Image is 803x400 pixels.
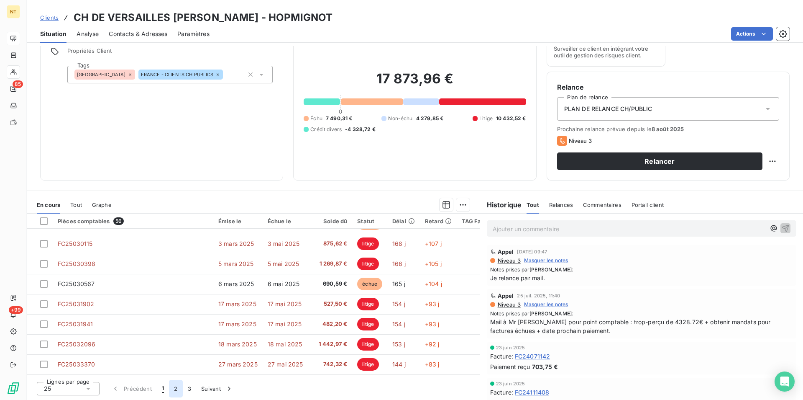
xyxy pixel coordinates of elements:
span: Je relance par mail. [490,274,793,282]
span: 17 mars 2025 [218,320,256,328]
a: 85 [7,82,20,95]
span: litige [357,318,379,330]
span: Niveau 3 [497,257,521,264]
span: Tout [527,201,539,208]
button: Précédent [106,380,157,397]
span: 17 mai 2025 [268,300,302,307]
span: échue [357,278,382,290]
span: 27 mars 2025 [218,361,258,368]
span: FC25031902 [58,300,95,307]
span: Échu [310,115,322,122]
span: FC25030398 [58,260,96,267]
span: 5 mai 2025 [268,260,299,267]
span: 1 269,87 € [317,260,348,268]
span: [PERSON_NAME] [529,310,572,317]
div: Retard [425,218,452,225]
span: litige [357,258,379,270]
span: Prochaine relance prévue depuis le [557,126,779,132]
div: Open Intercom Messenger [775,372,795,392]
button: Relancer [557,152,762,170]
span: Tout [70,201,82,208]
span: 85 [13,80,23,88]
span: 4 279,85 € [416,115,444,122]
span: Crédit divers [310,126,342,133]
span: 10 432,52 € [496,115,526,122]
span: Litige [479,115,493,122]
span: +104 j [425,280,442,287]
span: FRANCE - CLIENTS CH PUBLICS [141,72,214,77]
span: [GEOGRAPHIC_DATA] [77,72,126,77]
span: Mail à Mr [PERSON_NAME] pour point comptable : trop-perçu de 4328.72€ + obtenir mandats pour fact... [490,317,793,335]
span: +83 j [425,361,440,368]
span: litige [357,358,379,371]
div: Pièces comptables [58,217,208,225]
span: Appel [498,292,514,299]
span: +93 j [425,300,440,307]
span: 5 mars 2025 [218,260,254,267]
span: Notes prises par : [490,310,793,317]
span: litige [357,237,379,250]
span: 153 j [392,341,405,348]
input: Ajouter une valeur [223,71,230,78]
span: litige [357,298,379,310]
span: Masquer les notes [524,301,568,308]
span: Analyse [77,30,99,38]
span: 0 [339,108,342,115]
h3: CH DE VERSAILLES [PERSON_NAME] - HOPMIGNOT [74,10,332,25]
span: 3 mars 2025 [218,240,254,247]
span: [DATE] 09:47 [517,249,547,254]
span: 482,20 € [317,320,348,328]
div: Statut [357,218,382,225]
a: Clients [40,13,59,22]
span: FC24111408 [515,388,550,397]
span: [PERSON_NAME] [529,266,572,273]
span: 875,62 € [317,240,348,248]
span: 8 août 2025 [652,126,684,132]
button: 2 [169,380,182,397]
span: 3 mai 2025 [268,240,300,247]
span: 703,75 € [532,362,558,371]
span: 1 [162,385,164,393]
span: +99 [9,306,23,314]
div: Solde dû [317,218,348,225]
span: 168 j [392,240,406,247]
span: 7 490,31 € [326,115,353,122]
div: Échue le [268,218,307,225]
span: Portail client [632,201,664,208]
span: 154 j [392,300,405,307]
span: Graphe [92,201,112,208]
span: Niveau 3 [497,301,521,308]
div: Émise le [218,218,258,225]
span: 144 j [392,361,406,368]
span: +92 j [425,341,440,348]
span: Appel [498,248,514,255]
span: Masquer les notes [524,257,568,264]
span: PLAN DE RELANCE CH/PUBLIC [564,105,652,113]
span: 56 [113,217,124,225]
span: litige [357,338,379,351]
span: 690,59 € [317,280,348,288]
span: Commentaires [583,201,621,208]
span: 6 mai 2025 [268,280,300,287]
span: 27 mai 2025 [268,361,303,368]
span: En cours [37,201,60,208]
h2: 17 873,96 € [304,70,526,95]
span: 23 juin 2025 [496,381,525,386]
span: +105 j [425,260,442,267]
span: Facture : [490,352,513,361]
span: Clients [40,14,59,21]
span: FC25030115 [58,240,93,247]
h6: Relance [557,82,779,92]
h6: Historique [480,200,522,210]
span: FC24071142 [515,352,550,361]
span: Paiement reçu [490,362,530,371]
button: 1 [157,380,169,397]
span: Situation [40,30,66,38]
button: Suivant [196,380,238,397]
span: 23 juin 2025 [496,345,525,350]
button: 3 [183,380,196,397]
span: 165 j [392,280,405,287]
span: 742,32 € [317,360,348,369]
span: Relances [549,201,573,208]
span: Contacts & Adresses [109,30,167,38]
